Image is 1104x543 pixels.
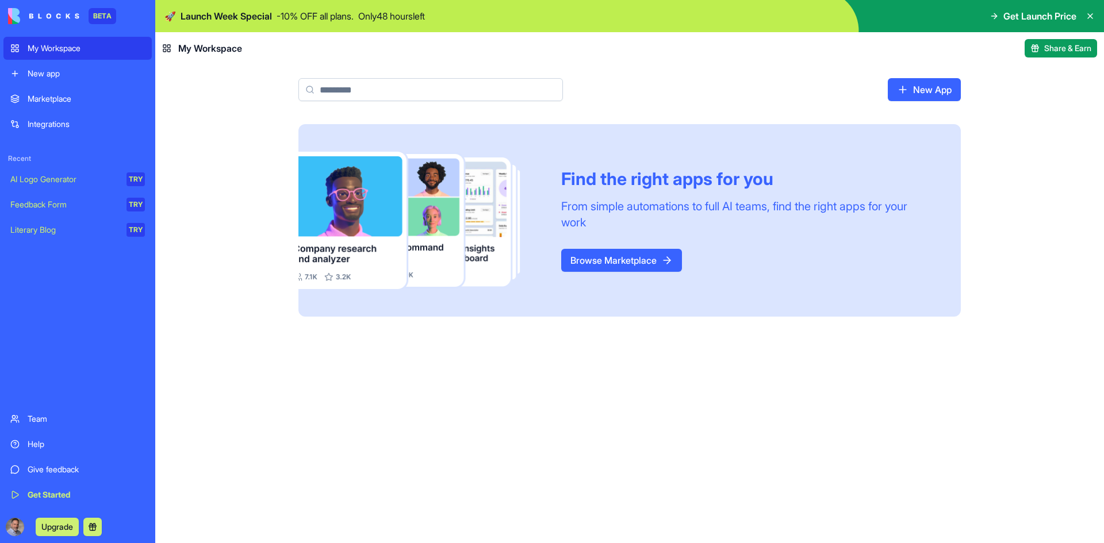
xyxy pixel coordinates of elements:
a: Help [3,433,152,456]
div: TRY [126,223,145,237]
a: Upgrade [36,521,79,532]
a: Literary BlogTRY [3,218,152,241]
a: Marketplace [3,87,152,110]
div: My Workspace [28,43,145,54]
span: Get Launch Price [1003,9,1076,23]
span: 🚀 [164,9,176,23]
button: Upgrade [36,518,79,536]
div: From simple automations to full AI teams, find the right apps for your work [561,198,933,230]
a: Team [3,407,152,430]
a: AI Logo GeneratorTRY [3,168,152,191]
span: Share & Earn [1044,43,1091,54]
div: Marketplace [28,93,145,105]
div: Get Started [28,489,145,500]
img: ACg8ocJcsdsdXEsRj42SVLA3mLgEKMG774aOkijxNqadbyps6d1uhQ=s96-c [6,518,24,536]
a: Feedback FormTRY [3,193,152,216]
a: My Workspace [3,37,152,60]
div: Integrations [28,118,145,130]
div: Give feedback [28,464,145,475]
div: Feedback Form [10,199,118,210]
a: Get Started [3,483,152,506]
a: New App [888,78,961,101]
div: Literary Blog [10,224,118,236]
div: BETA [89,8,116,24]
div: New app [28,68,145,79]
a: Browse Marketplace [561,249,682,272]
a: BETA [8,8,116,24]
div: TRY [126,198,145,211]
span: Recent [3,154,152,163]
p: - 10 % OFF all plans. [277,9,354,23]
p: Only 48 hours left [358,9,425,23]
span: My Workspace [178,41,242,55]
div: Team [28,413,145,425]
button: Share & Earn [1025,39,1097,57]
div: AI Logo Generator [10,174,118,185]
a: Give feedback [3,458,152,481]
img: logo [8,8,79,24]
a: New app [3,62,152,85]
a: Integrations [3,113,152,136]
div: Help [28,438,145,450]
div: Find the right apps for you [561,168,933,189]
img: Frame_181_egmpey.png [298,152,543,289]
div: TRY [126,172,145,186]
span: Launch Week Special [181,9,272,23]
